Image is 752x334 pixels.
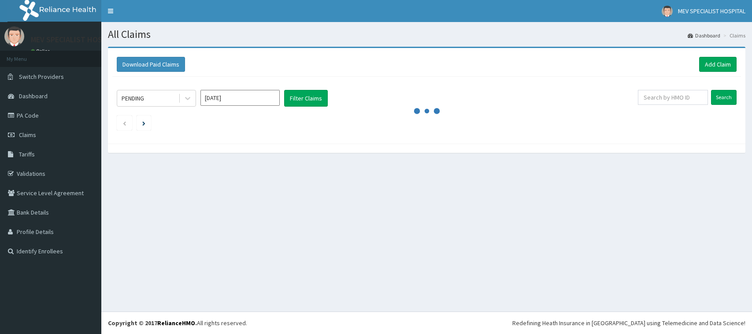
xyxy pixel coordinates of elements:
a: RelianceHMO [157,319,195,327]
input: Search by HMO ID [638,90,708,105]
strong: Copyright © 2017 . [108,319,197,327]
p: MEV SPECIALIST HOSPITAL [31,36,122,44]
span: Dashboard [19,92,48,100]
div: Redefining Heath Insurance in [GEOGRAPHIC_DATA] using Telemedicine and Data Science! [512,319,745,327]
img: User Image [4,26,24,46]
span: MEV SPECIALIST HOSPITAL [678,7,745,15]
h1: All Claims [108,29,745,40]
svg: audio-loading [414,98,440,124]
input: Select Month and Year [200,90,280,106]
a: Online [31,48,52,54]
a: Next page [142,119,145,127]
a: Dashboard [688,32,720,39]
a: Add Claim [699,57,737,72]
li: Claims [721,32,745,39]
div: PENDING [122,94,144,103]
img: User Image [662,6,673,17]
footer: All rights reserved. [101,312,752,334]
button: Filter Claims [284,90,328,107]
span: Claims [19,131,36,139]
button: Download Paid Claims [117,57,185,72]
input: Search [711,90,737,105]
span: Switch Providers [19,73,64,81]
span: Tariffs [19,150,35,158]
a: Previous page [122,119,126,127]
